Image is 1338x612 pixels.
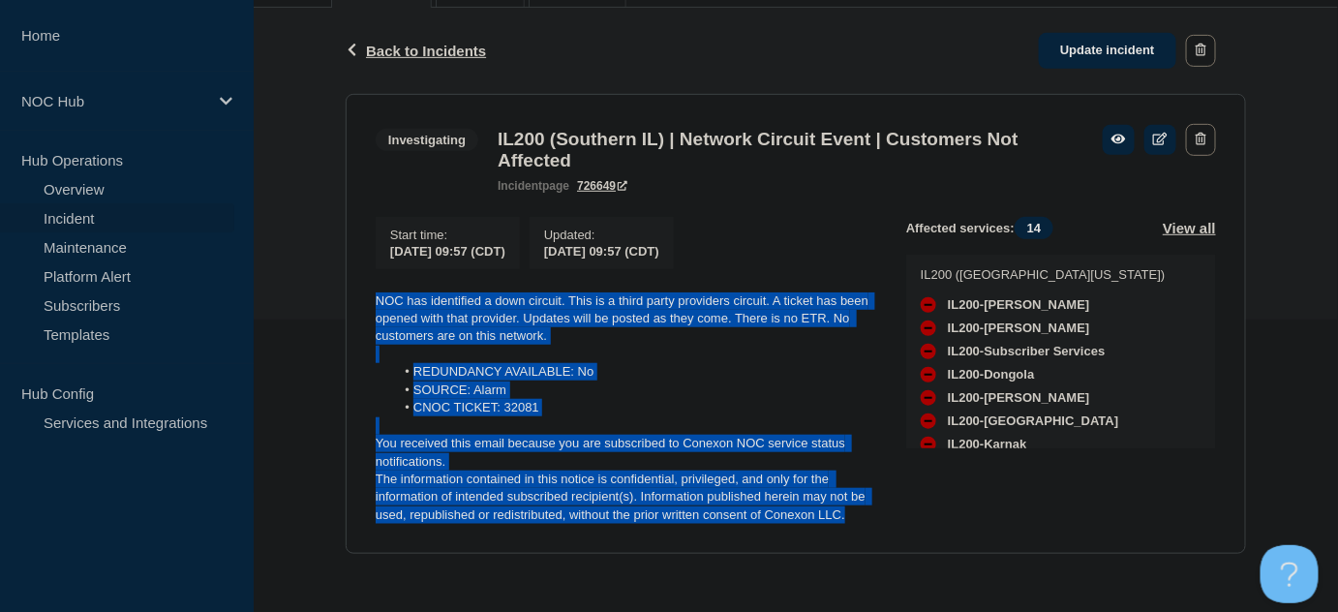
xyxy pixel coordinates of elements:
[921,390,936,406] div: down
[390,244,505,259] span: [DATE] 09:57 (CDT)
[1015,217,1053,239] span: 14
[948,413,1118,429] span: IL200-[GEOGRAPHIC_DATA]
[921,413,936,429] div: down
[376,435,875,471] p: You received this email because you are subscribed to Conexon NOC service status notifications.
[376,292,875,346] p: NOC has identified a down circuit. This is a third party providers circuit. A ticket has been ope...
[376,471,875,524] p: The information contained in this notice is confidential, privileged, and only for the informatio...
[921,367,936,382] div: down
[906,217,1063,239] span: Affected services:
[1163,217,1216,239] button: View all
[498,179,542,193] span: incident
[395,399,876,416] li: CNOC TICKET: 32081
[390,228,505,242] p: Start time :
[498,179,569,193] p: page
[921,344,936,359] div: down
[376,129,478,151] span: Investigating
[395,363,876,381] li: REDUNDANCY AVAILABLE: No
[21,93,207,109] p: NOC Hub
[1039,33,1176,69] a: Update incident
[948,390,1090,406] span: IL200-[PERSON_NAME]
[948,344,1106,359] span: IL200-Subscriber Services
[544,242,659,259] div: [DATE] 09:57 (CDT)
[921,297,936,313] div: down
[921,437,936,452] div: down
[366,43,486,59] span: Back to Incidents
[395,382,876,399] li: SOURCE: Alarm
[577,179,627,193] a: 726649
[948,297,1090,313] span: IL200-[PERSON_NAME]
[948,321,1090,336] span: IL200-[PERSON_NAME]
[948,437,1027,452] span: IL200-Karnak
[1261,545,1319,603] iframe: Help Scout Beacon - Open
[544,228,659,242] p: Updated :
[498,129,1083,171] h3: IL200 (Southern IL) | Network Circuit Event | Customers Not Affected
[948,367,1035,382] span: IL200-Dongola
[921,267,1166,282] p: IL200 ([GEOGRAPHIC_DATA][US_STATE])
[921,321,936,336] div: down
[346,43,486,59] button: Back to Incidents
